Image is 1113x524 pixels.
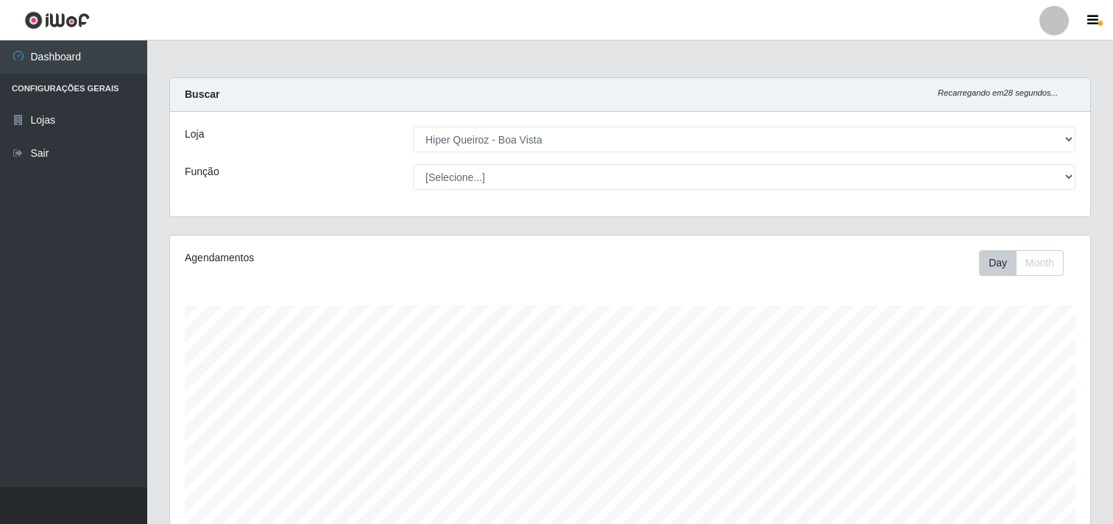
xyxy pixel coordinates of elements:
button: Day [979,250,1017,276]
i: Recarregando em 28 segundos... [938,88,1058,97]
button: Month [1016,250,1064,276]
strong: Buscar [185,88,219,100]
label: Função [185,164,219,180]
img: CoreUI Logo [24,11,90,29]
label: Loja [185,127,204,142]
div: First group [979,250,1064,276]
div: Toolbar with button groups [979,250,1075,276]
div: Agendamentos [185,250,543,266]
